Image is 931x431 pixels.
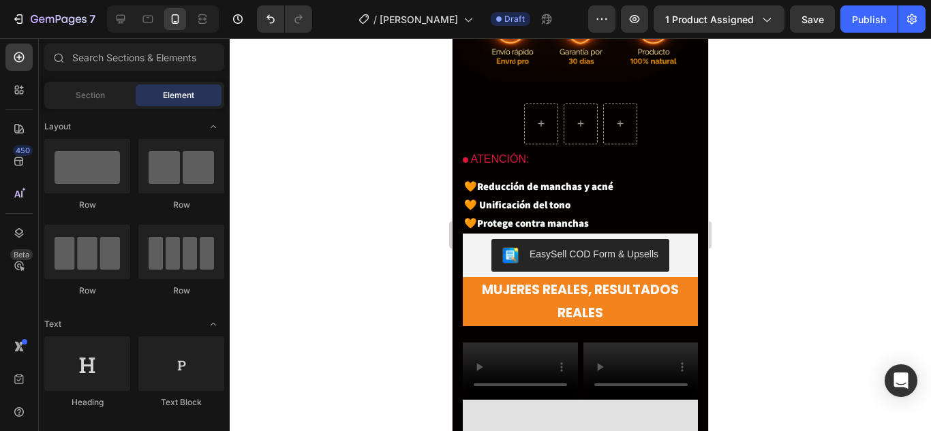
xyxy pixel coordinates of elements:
[852,12,886,27] div: Publish
[790,5,835,33] button: Save
[138,396,224,409] div: Text Block
[44,44,224,71] input: Search Sections & Elements
[10,249,33,260] div: Beta
[76,89,105,101] span: Section
[380,12,458,27] span: [PERSON_NAME]
[44,318,61,330] span: Text
[138,285,224,297] div: Row
[163,89,194,101] span: Element
[504,13,525,25] span: Draft
[5,5,102,33] button: 7
[840,5,898,33] button: Publish
[89,11,95,27] p: 7
[44,199,130,211] div: Row
[44,121,71,133] span: Layout
[44,396,130,409] div: Heading
[373,12,377,27] span: /
[802,14,824,25] span: Save
[453,38,708,431] iframe: Design area
[138,199,224,211] div: Row
[44,285,130,297] div: Row
[654,5,784,33] button: 1 product assigned
[885,364,917,397] div: Open Intercom Messenger
[665,12,754,27] span: 1 product assigned
[257,5,312,33] div: Undo/Redo
[202,313,224,335] span: Toggle open
[13,145,33,156] div: 450
[202,116,224,138] span: Toggle open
